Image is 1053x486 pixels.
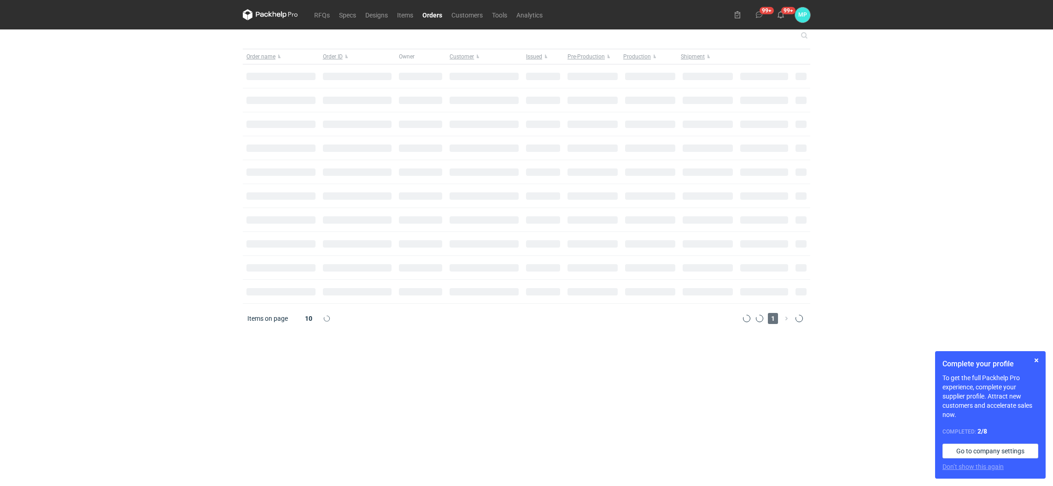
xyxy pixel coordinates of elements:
button: 99+ [752,7,766,22]
svg: Packhelp Pro [243,9,298,20]
button: Issued [522,49,564,64]
button: Customer [446,49,522,64]
div: 10 [294,312,324,325]
span: Production [623,53,651,60]
a: Analytics [512,9,547,20]
span: Shipment [681,53,705,60]
button: 99+ [773,7,788,22]
a: Tools [487,9,512,20]
a: Items [392,9,418,20]
button: Order name [243,49,319,64]
span: Owner [399,53,415,60]
button: Shipment [679,49,737,64]
span: 1 [768,313,778,324]
button: Order ID [319,49,396,64]
span: Order name [246,53,275,60]
a: Orders [418,9,447,20]
h1: Complete your profile [942,359,1038,370]
a: RFQs [310,9,334,20]
a: Designs [361,9,392,20]
div: Completed: [942,427,1038,436]
p: To get the full Packhelp Pro experience, complete your supplier profile. Attract new customers an... [942,373,1038,419]
button: Production [621,49,679,64]
a: Specs [334,9,361,20]
span: Order ID [323,53,343,60]
div: Martyna Paroń [795,7,810,23]
button: Pre-Production [564,49,621,64]
button: MP [795,7,810,23]
span: Customer [450,53,474,60]
span: Items on page [247,314,288,323]
span: Pre-Production [567,53,605,60]
button: Don’t show this again [942,462,1004,471]
strong: 2 / 8 [977,428,987,435]
span: Issued [526,53,542,60]
a: Customers [447,9,487,20]
a: Go to company settings [942,444,1038,458]
button: Skip for now [1031,355,1042,366]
